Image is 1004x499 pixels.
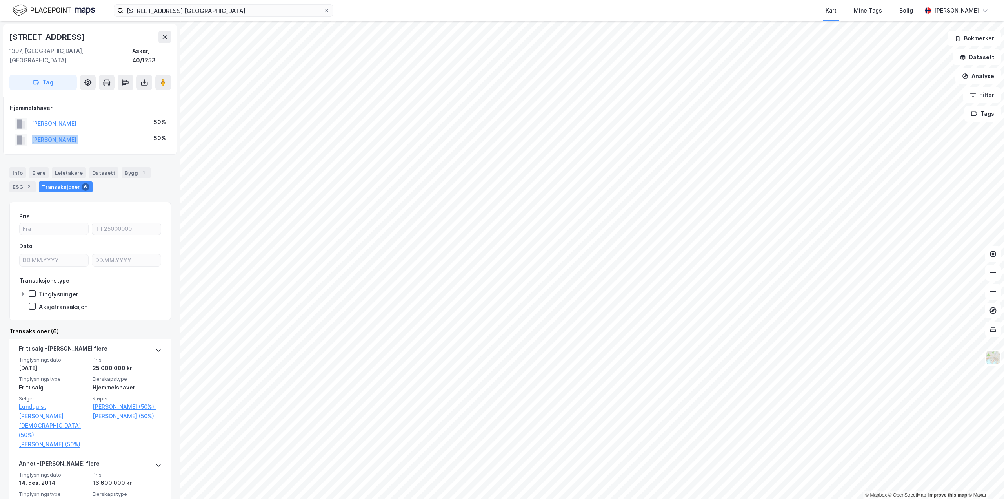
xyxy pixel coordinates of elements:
a: Lundquist [PERSON_NAME][DEMOGRAPHIC_DATA] (50%), [19,402,88,440]
div: Transaksjoner [39,181,93,192]
div: 14. des. 2014 [19,478,88,488]
span: Tinglysningsdato [19,472,88,478]
div: Bolig [899,6,913,15]
button: Filter [963,87,1001,103]
div: Mine Tags [854,6,882,15]
div: 2 [25,183,33,191]
span: Pris [93,472,162,478]
iframe: Chat Widget [965,461,1004,499]
span: Tinglysningstype [19,376,88,382]
div: Transaksjonstype [19,276,69,285]
span: Selger [19,395,88,402]
div: 50% [154,117,166,127]
button: Tag [9,75,77,90]
a: [PERSON_NAME] (50%) [93,411,162,421]
div: [PERSON_NAME] [934,6,979,15]
div: [DATE] [19,364,88,373]
span: Tinglysningsdato [19,356,88,363]
span: Eierskapstype [93,491,162,497]
div: Annet - [PERSON_NAME] flere [19,459,100,472]
div: 50% [154,133,166,143]
div: Leietakere [52,167,86,178]
div: Eiere [29,167,49,178]
span: Pris [93,356,162,363]
input: DD.MM.YYYY [92,254,161,266]
input: Til 25000000 [92,223,161,235]
span: Tinglysningstype [19,491,88,497]
button: Datasett [953,49,1001,65]
a: [PERSON_NAME] (50%) [19,440,88,449]
input: Fra [20,223,88,235]
a: [PERSON_NAME] (50%), [93,402,162,411]
div: Hjemmelshaver [10,103,171,113]
a: Improve this map [928,492,967,498]
a: Mapbox [865,492,887,498]
input: Søk på adresse, matrikkel, gårdeiere, leietakere eller personer [124,5,324,16]
div: 16 600 000 kr [93,478,162,488]
div: 6 [82,183,89,191]
div: Fritt salg [19,383,88,392]
div: Tinglysninger [39,291,78,298]
div: Datasett [89,167,118,178]
div: Info [9,167,26,178]
div: 1 [140,169,147,177]
img: logo.f888ab2527a4732fd821a326f86c7f29.svg [13,4,95,17]
span: Kjøper [93,395,162,402]
div: Asker, 40/1253 [132,46,171,65]
div: Hjemmelshaver [93,383,162,392]
div: Kart [826,6,837,15]
img: Z [986,350,1000,365]
div: Bygg [122,167,151,178]
div: Transaksjoner (6) [9,327,171,336]
input: DD.MM.YYYY [20,254,88,266]
div: Dato [19,241,33,251]
div: Fritt salg - [PERSON_NAME] flere [19,344,107,356]
div: Aksjetransaksjon [39,303,88,311]
button: Bokmerker [948,31,1001,46]
div: ESG [9,181,36,192]
div: 1397, [GEOGRAPHIC_DATA], [GEOGRAPHIC_DATA] [9,46,132,65]
span: Eierskapstype [93,376,162,382]
button: Analyse [955,68,1001,84]
div: Pris [19,212,30,221]
div: 25 000 000 kr [93,364,162,373]
button: Tags [964,106,1001,122]
a: OpenStreetMap [888,492,926,498]
div: [STREET_ADDRESS] [9,31,86,43]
